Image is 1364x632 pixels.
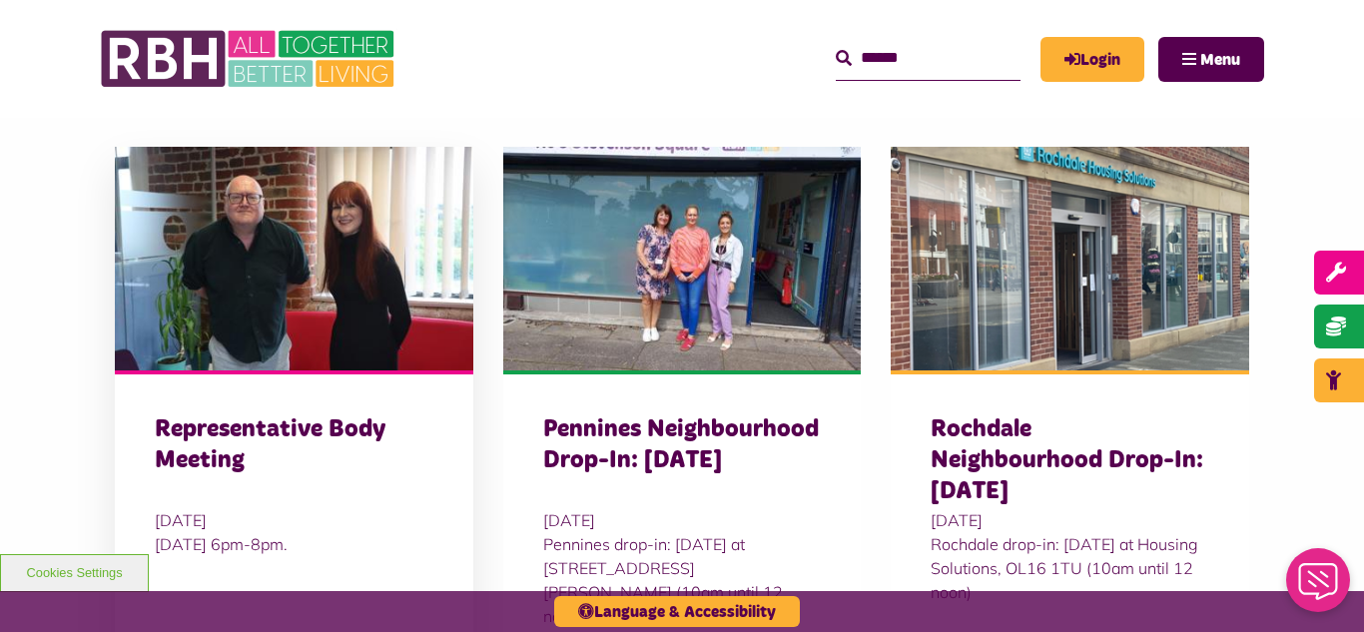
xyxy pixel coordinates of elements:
[1158,37,1264,82] button: Navigation
[1274,542,1364,632] iframe: Netcall Web Assistant for live chat
[931,508,1209,532] span: [DATE]
[115,147,473,370] img: Claire And Andrew Representative Body
[503,147,862,370] img: Smallbridge Drop In
[543,414,822,508] h3: Pennines Neighbourhood Drop-In: [DATE]
[1040,37,1144,82] a: MyRBH
[1200,52,1240,68] span: Menu
[891,147,1249,370] img: Front door of Rochdale Housing Solutions office
[100,20,399,98] img: RBH
[155,508,433,532] span: [DATE]
[931,532,1209,604] div: Rochdale drop-in: [DATE] at Housing Solutions, OL16 1TU (10am until 12 noon)
[836,37,1021,80] input: Search
[543,508,822,532] span: [DATE]
[931,414,1209,508] h3: Rochdale Neighbourhood Drop-In: [DATE]
[554,596,800,627] button: Language & Accessibility
[155,532,433,556] div: [DATE] 6pm-8pm.
[155,414,433,508] h3: Representative Body Meeting
[543,532,822,628] div: Pennines drop-in: [DATE] at [STREET_ADDRESS][PERSON_NAME] (10am until 12 noon)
